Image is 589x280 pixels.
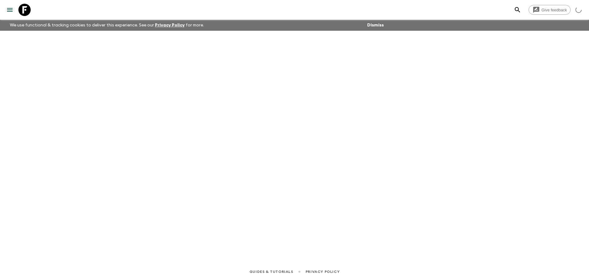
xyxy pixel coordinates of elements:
[511,4,524,16] button: search adventures
[366,21,385,30] button: Dismiss
[249,268,293,275] a: Guides & Tutorials
[7,20,206,31] p: We use functional & tracking cookies to deliver this experience. See our for more.
[4,4,16,16] button: menu
[529,5,571,15] a: Give feedback
[155,23,185,27] a: Privacy Policy
[538,8,570,12] span: Give feedback
[306,268,340,275] a: Privacy Policy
